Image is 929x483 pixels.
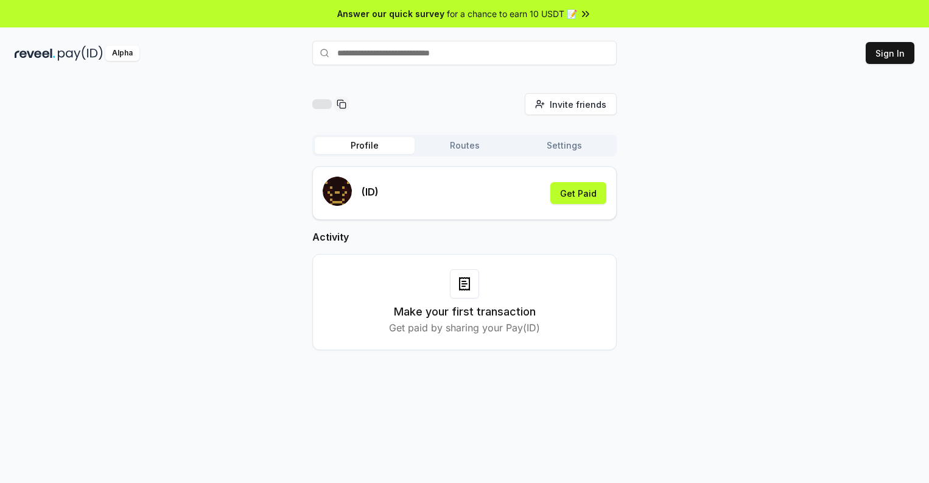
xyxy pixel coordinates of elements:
button: Get Paid [550,182,606,204]
span: for a chance to earn 10 USDT 📝 [447,7,577,20]
h2: Activity [312,230,617,244]
button: Routes [415,137,514,154]
p: Get paid by sharing your Pay(ID) [389,320,540,335]
p: (ID) [362,185,379,199]
div: Alpha [105,46,139,61]
button: Invite friends [525,93,617,115]
h3: Make your first transaction [394,303,536,320]
span: Answer our quick survey [337,7,444,20]
img: reveel_dark [15,46,55,61]
img: pay_id [58,46,103,61]
span: Invite friends [550,98,606,111]
button: Profile [315,137,415,154]
button: Settings [514,137,614,154]
button: Sign In [866,42,914,64]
